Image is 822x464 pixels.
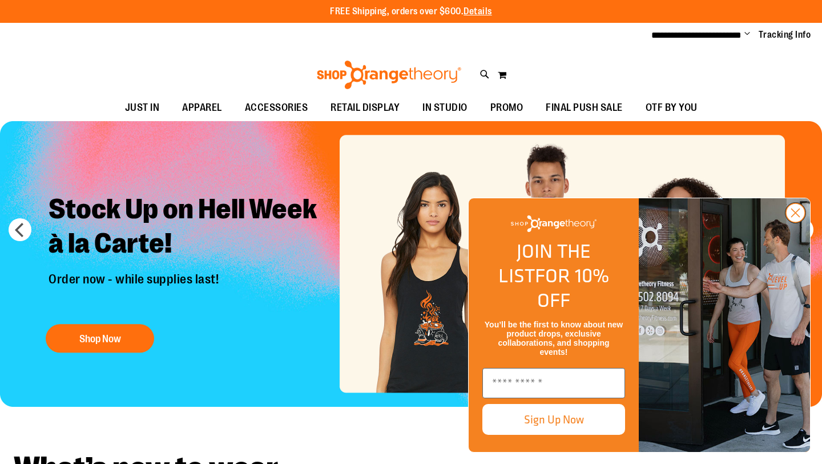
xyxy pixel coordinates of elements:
[482,404,625,435] button: Sign Up Now
[744,29,750,41] button: Account menu
[646,95,698,121] span: OTF BY YOU
[182,95,222,121] span: APPAREL
[639,198,810,452] img: Shop Orangtheory
[485,320,623,357] span: You’ll be the first to know about new product drops, exclusive collaborations, and shopping events!
[40,272,328,313] p: Order now - while supplies last!
[331,95,400,121] span: RETAIL DISPLAY
[634,95,709,121] a: OTF BY YOU
[125,95,160,121] span: JUST IN
[171,95,233,121] a: APPAREL
[546,95,623,121] span: FINAL PUSH SALE
[479,95,535,121] a: PROMO
[319,95,411,121] a: RETAIL DISPLAY
[498,237,591,290] span: JOIN THE LIST
[422,95,468,121] span: IN STUDIO
[511,215,597,232] img: Shop Orangetheory
[9,218,31,241] button: prev
[40,183,328,272] h2: Stock Up on Hell Week à la Carte!
[245,95,308,121] span: ACCESSORIES
[464,6,492,17] a: Details
[535,261,609,314] span: FOR 10% OFF
[46,325,154,353] button: Shop Now
[40,183,328,358] a: Stock Up on Hell Week à la Carte! Order now - while supplies last! Shop Now
[457,186,822,464] div: FLYOUT Form
[330,5,492,18] p: FREE Shipping, orders over $600.
[233,95,320,121] a: ACCESSORIES
[490,95,523,121] span: PROMO
[411,95,479,121] a: IN STUDIO
[785,202,806,223] button: Close dialog
[759,29,811,41] a: Tracking Info
[534,95,634,121] a: FINAL PUSH SALE
[482,368,625,398] input: Enter email
[114,95,171,121] a: JUST IN
[315,61,463,89] img: Shop Orangetheory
